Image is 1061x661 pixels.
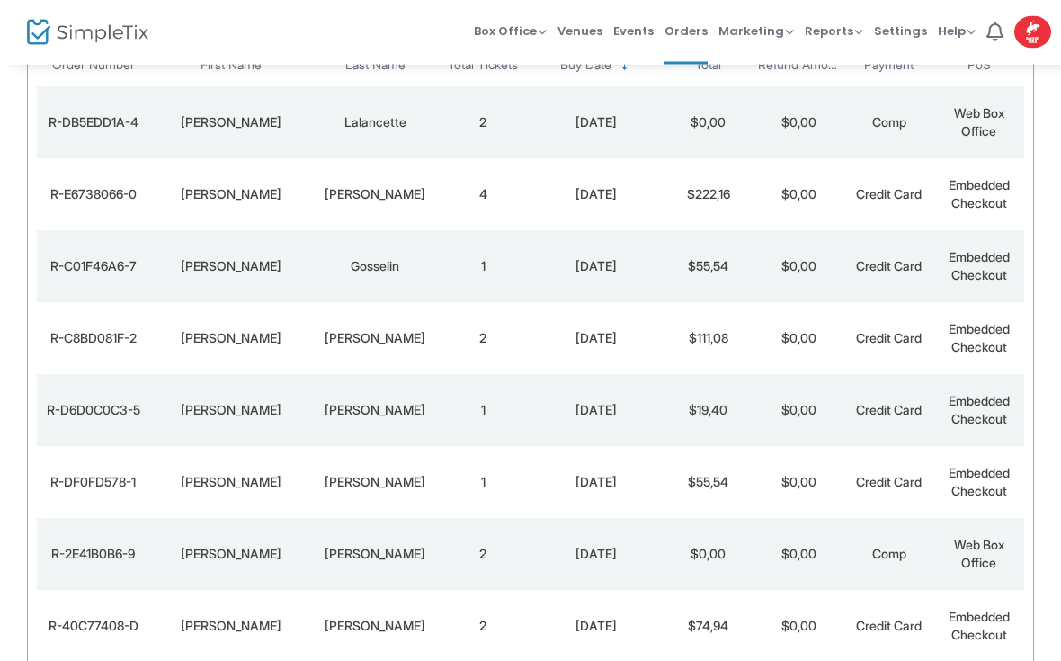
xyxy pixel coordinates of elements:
[753,447,843,519] td: $0,00
[805,22,863,40] span: Reports
[753,519,843,591] td: $0,00
[317,114,433,132] div: Lalancette
[949,178,1010,211] span: Embedded Checkout
[967,58,991,74] span: PoS
[41,546,145,564] div: R-2E41B0B6-9
[664,519,753,591] td: $0,00
[874,8,927,54] span: Settings
[560,58,611,74] span: Buy Date
[664,375,753,447] td: $19,40
[154,330,307,348] div: William
[345,58,406,74] span: Last Name
[201,58,262,74] span: First Name
[872,115,906,130] span: Comp
[949,322,1010,355] span: Embedded Checkout
[154,186,307,204] div: Eve-Marie
[664,303,753,375] td: $111,08
[41,402,145,420] div: R-D6D0C0C3-5
[317,474,433,492] div: Zaragoza Roy
[41,618,145,636] div: R-40C77408-D
[438,159,528,231] td: 4
[154,258,307,276] div: Elisabeth
[154,114,307,132] div: Mathieu
[613,8,654,54] span: Events
[532,114,658,132] div: 2025-08-21
[41,474,145,492] div: R-DF0FD578-1
[753,303,843,375] td: $0,00
[438,87,528,159] td: 2
[438,45,528,87] th: Total Tickets
[949,610,1010,643] span: Embedded Checkout
[317,330,433,348] div: Bédard
[317,258,433,276] div: Gosselin
[664,87,753,159] td: $0,00
[938,22,976,40] span: Help
[557,8,602,54] span: Venues
[753,231,843,303] td: $0,00
[664,45,753,87] th: Total
[949,250,1010,283] span: Embedded Checkout
[154,546,307,564] div: Bruno
[154,402,307,420] div: Hayden
[52,58,135,74] span: Order Number
[532,546,658,564] div: 2025-08-21
[532,402,658,420] div: 2025-08-21
[664,447,753,519] td: $55,54
[753,87,843,159] td: $0,00
[856,331,922,346] span: Credit Card
[949,466,1010,499] span: Embedded Checkout
[856,187,922,202] span: Credit Card
[664,8,708,54] span: Orders
[949,394,1010,427] span: Embedded Checkout
[864,58,914,74] span: Payment
[856,619,922,634] span: Credit Card
[856,403,922,418] span: Credit Card
[532,474,658,492] div: 2025-08-21
[532,258,658,276] div: 2025-08-21
[317,186,433,204] div: Trudel
[438,519,528,591] td: 2
[474,22,547,40] span: Box Office
[438,303,528,375] td: 2
[154,474,307,492] div: Jérémy
[41,330,145,348] div: R-C8BD081F-2
[317,546,433,564] div: Blouin
[438,447,528,519] td: 1
[856,475,922,490] span: Credit Card
[856,259,922,274] span: Credit Card
[664,159,753,231] td: $222,16
[317,618,433,636] div: Caron
[438,375,528,447] td: 1
[41,258,145,276] div: R-C01F46A6-7
[618,59,632,74] span: Sortable
[753,159,843,231] td: $0,00
[532,618,658,636] div: 2025-08-21
[753,375,843,447] td: $0,00
[954,538,1004,571] span: Web Box Office
[753,45,843,87] th: Refund Amount
[41,114,145,132] div: R-DB5EDD1A-4
[954,106,1004,139] span: Web Box Office
[317,402,433,420] div: Vasilakos
[664,231,753,303] td: $55,54
[154,618,307,636] div: Simon Pierre
[718,22,794,40] span: Marketing
[532,330,658,348] div: 2025-08-21
[41,186,145,204] div: R-E6738066-0
[438,231,528,303] td: 1
[532,186,658,204] div: 2025-08-21
[872,547,906,562] span: Comp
